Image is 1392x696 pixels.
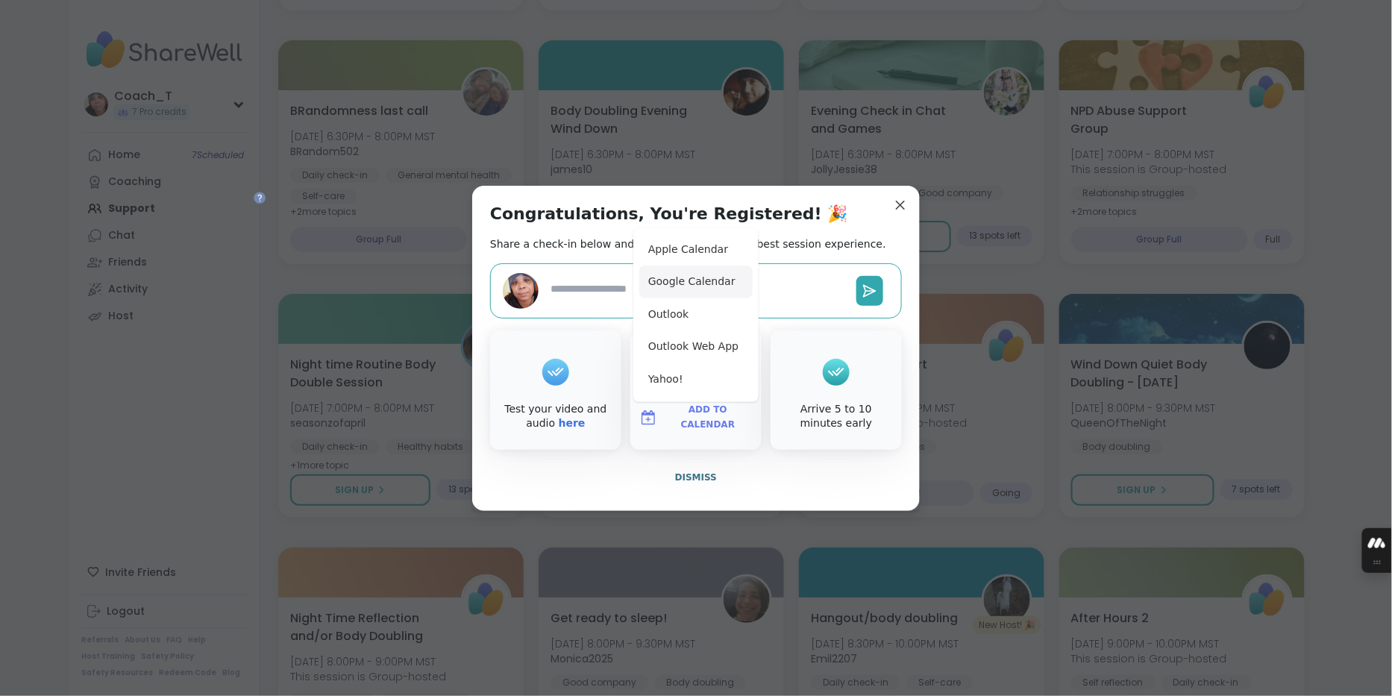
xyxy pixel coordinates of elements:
[663,403,753,432] span: Add to Calendar
[639,330,753,363] button: Outlook Web App
[639,298,753,331] button: Outlook
[675,472,717,483] span: Dismiss
[639,233,753,266] button: Apple Calendar
[639,409,657,427] img: ShareWell Logomark
[490,236,886,251] h2: Share a check-in below and see our tips to get the best session experience.
[493,402,618,431] div: Test your video and audio
[639,266,753,298] button: Google Calendar
[639,363,753,396] button: Yahoo!
[503,273,539,309] img: Coach_T
[490,204,848,225] h1: Congratulations, You're Registered! 🎉
[774,402,899,431] div: Arrive 5 to 10 minutes early
[559,417,586,429] a: here
[633,402,759,433] button: Add to Calendar
[254,192,266,204] iframe: Spotlight
[490,462,902,493] button: Dismiss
